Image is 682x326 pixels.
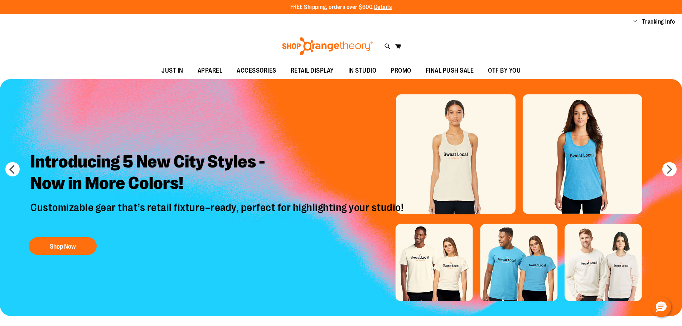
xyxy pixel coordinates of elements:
[190,63,230,79] a: APPAREL
[284,63,341,79] a: RETAIL DISPLAY
[29,237,97,255] button: Shop Now
[198,63,223,79] span: APPAREL
[154,63,190,79] a: JUST IN
[281,37,374,55] img: Shop Orangetheory
[651,297,671,317] button: Hello, have a question? Let’s chat.
[633,18,637,25] button: Account menu
[5,162,20,176] button: prev
[383,63,419,79] a: PROMO
[291,63,334,79] span: RETAIL DISPLAY
[341,63,384,79] a: IN STUDIO
[229,63,284,79] a: ACCESSORIES
[348,63,377,79] span: IN STUDIO
[290,3,392,11] p: FREE Shipping, orders over $600.
[488,63,521,79] span: OTF BY YOU
[25,146,411,259] a: Introducing 5 New City Styles -Now in More Colors! Customizable gear that’s retail fixture–ready,...
[419,63,481,79] a: FINAL PUSH SALE
[161,63,183,79] span: JUST IN
[237,63,276,79] span: ACCESSORIES
[642,18,675,26] a: Tracking Info
[25,201,411,230] p: Customizable gear that’s retail fixture–ready, perfect for highlighting your studio!
[391,63,411,79] span: PROMO
[426,63,474,79] span: FINAL PUSH SALE
[481,63,528,79] a: OTF BY YOU
[25,146,411,201] h2: Introducing 5 New City Styles - Now in More Colors!
[374,4,392,10] a: Details
[662,162,677,176] button: next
